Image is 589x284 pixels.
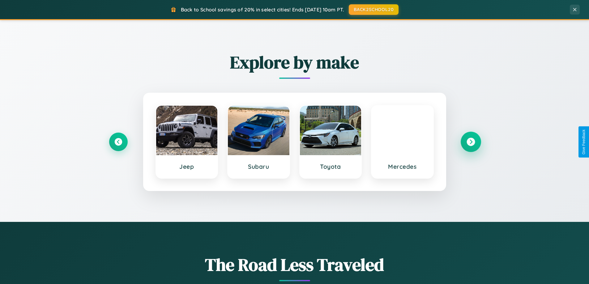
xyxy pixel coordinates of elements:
[162,163,211,170] h3: Jeep
[306,163,355,170] h3: Toyota
[234,163,283,170] h3: Subaru
[582,129,586,155] div: Give Feedback
[181,6,344,13] span: Back to School savings of 20% in select cities! Ends [DATE] 10am PT.
[109,253,480,277] h1: The Road Less Traveled
[349,4,399,15] button: BACK2SCHOOL20
[378,163,427,170] h3: Mercedes
[109,50,480,74] h2: Explore by make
